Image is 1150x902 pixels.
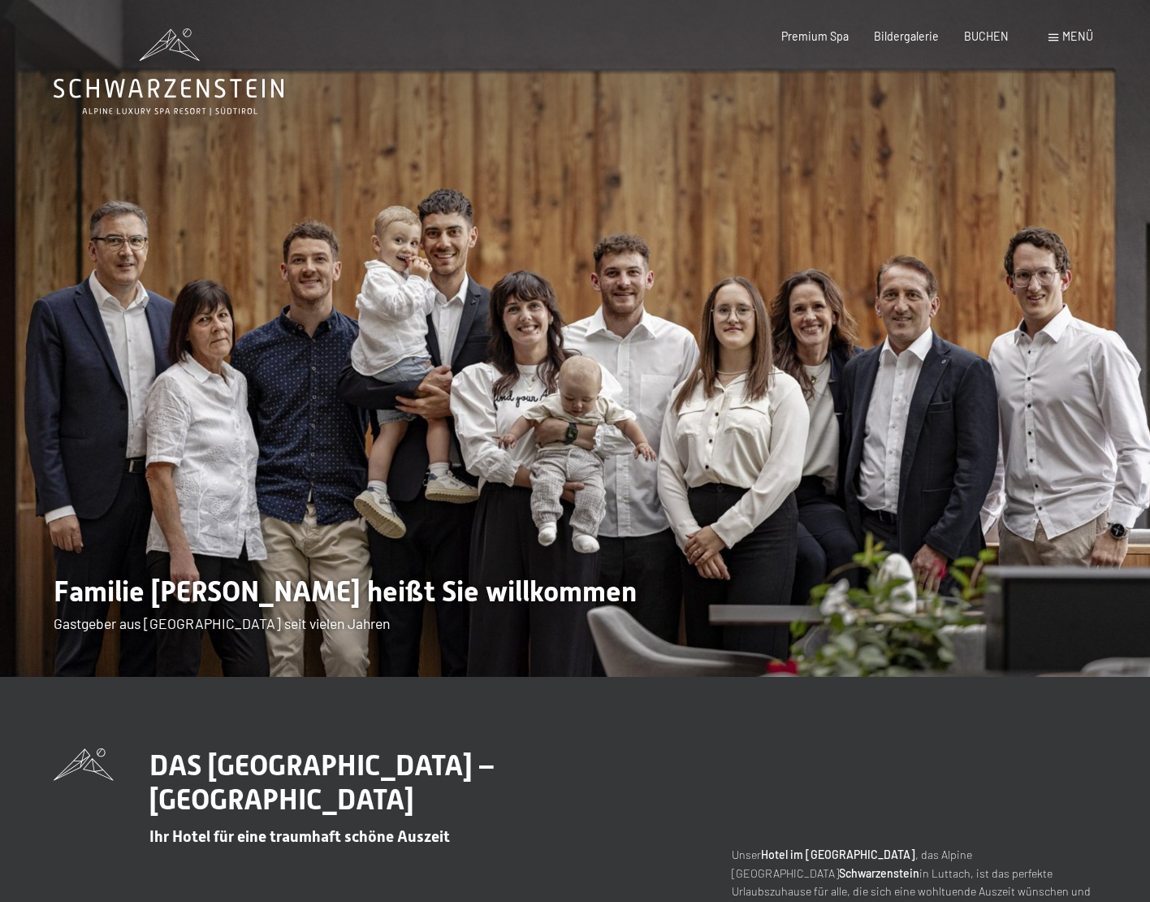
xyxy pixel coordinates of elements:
strong: Schwarzenstein [839,866,919,880]
a: Premium Spa [781,29,849,43]
span: Ihr Hotel für eine traumhaft schöne Auszeit [149,827,450,846]
a: BUCHEN [964,29,1009,43]
a: Bildergalerie [874,29,939,43]
span: Gastgeber aus [GEOGRAPHIC_DATA] seit vielen Jahren [54,614,390,632]
strong: Hotel im [GEOGRAPHIC_DATA] [761,848,915,861]
span: Menü [1062,29,1093,43]
span: DAS [GEOGRAPHIC_DATA] – [GEOGRAPHIC_DATA] [149,748,494,816]
span: Familie [PERSON_NAME] heißt Sie willkommen [54,575,637,608]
